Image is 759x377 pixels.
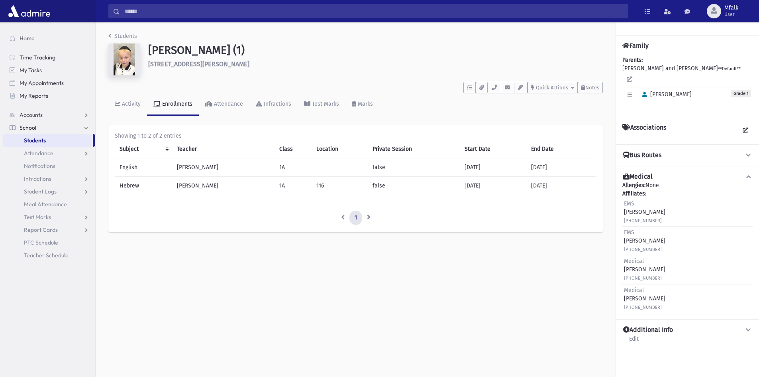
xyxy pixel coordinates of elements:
a: View all Associations [738,124,753,138]
a: Report Cards [3,223,95,236]
a: School [3,121,95,134]
a: My Appointments [3,77,95,89]
a: Home [3,32,95,45]
span: Test Marks [24,213,51,221]
span: Quick Actions [536,85,568,91]
h4: Bus Routes [623,151,661,160]
div: Infractions [262,101,291,107]
span: My Tasks [20,67,42,74]
h1: [PERSON_NAME] (1) [148,43,603,57]
div: [PERSON_NAME] and [PERSON_NAME] [622,56,753,111]
div: [PERSON_NAME] [624,257,665,282]
a: Enrollments [147,93,199,116]
span: Medical [624,287,644,294]
a: 1 [349,211,362,225]
button: Bus Routes [622,151,753,160]
span: Student Logs [24,188,57,195]
a: Test Marks [298,93,345,116]
div: [PERSON_NAME] [624,228,665,253]
span: Medical [624,258,644,264]
th: Class [275,140,312,158]
div: Enrollments [161,101,192,107]
td: English [115,158,172,177]
th: Start Date [460,140,526,158]
span: Meal Attendance [24,201,67,208]
span: Notes [585,85,599,91]
button: Quick Actions [528,82,578,93]
span: Time Tracking [20,54,55,61]
th: End Date [526,140,596,158]
div: Marks [356,101,373,107]
th: Location [312,140,368,158]
div: [PERSON_NAME] [624,199,665,225]
td: [DATE] [526,177,596,195]
nav: breadcrumb [108,32,137,43]
span: Grade 1 [731,90,751,97]
span: My Appointments [20,79,64,87]
a: Teacher Schedule [3,249,95,262]
span: Notifications [24,162,55,170]
span: [PERSON_NAME] [639,91,692,98]
td: Hebrew [115,177,172,195]
a: Edit [629,334,639,349]
span: User [724,11,738,18]
td: 116 [312,177,368,195]
h4: Medical [623,173,653,181]
input: Search [120,4,628,18]
span: Students [24,137,46,144]
div: None [622,181,753,313]
a: Students [3,134,93,147]
small: [PHONE_NUMBER] [624,247,662,252]
td: false [368,177,460,195]
h4: Additional Info [623,326,673,334]
td: 1A [275,177,312,195]
h4: Associations [622,124,666,138]
a: Students [108,33,137,39]
span: Teacher Schedule [24,252,69,259]
b: Affiliates: [622,190,646,197]
small: [PHONE_NUMBER] [624,276,662,281]
div: [PERSON_NAME] [624,286,665,311]
span: Infractions [24,175,51,182]
td: [DATE] [460,158,526,177]
h4: Family [622,42,649,49]
div: Test Marks [310,101,339,107]
a: Infractions [3,172,95,185]
span: EMS [624,229,634,236]
th: Teacher [172,140,275,158]
h6: [STREET_ADDRESS][PERSON_NAME] [148,60,603,68]
a: Attendance [3,147,95,160]
span: Accounts [20,111,43,118]
td: false [368,158,460,177]
span: PTC Schedule [24,239,58,246]
small: [PHONE_NUMBER] [624,305,662,310]
a: My Reports [3,89,95,102]
div: Attendance [212,101,243,107]
a: Attendance [199,93,249,116]
button: Notes [578,82,603,93]
b: Parents: [622,57,643,63]
th: Subject [115,140,172,158]
span: School [20,124,36,131]
a: Infractions [249,93,298,116]
td: 1A [275,158,312,177]
div: Showing 1 to 2 of 2 entries [115,132,596,140]
td: [PERSON_NAME] [172,177,275,195]
th: Private Session [368,140,460,158]
a: Test Marks [3,211,95,223]
td: [PERSON_NAME] [172,158,275,177]
div: Activity [120,101,141,107]
a: Meal Attendance [3,198,95,211]
img: AdmirePro [6,3,52,19]
small: [PHONE_NUMBER] [624,218,662,223]
a: My Tasks [3,64,95,77]
a: Notifications [3,160,95,172]
a: Accounts [3,109,95,121]
button: Additional Info [622,326,753,334]
span: Home [20,35,35,42]
a: Activity [108,93,147,116]
a: Time Tracking [3,51,95,64]
span: EMS [624,200,634,207]
td: [DATE] [526,158,596,177]
a: Student Logs [3,185,95,198]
